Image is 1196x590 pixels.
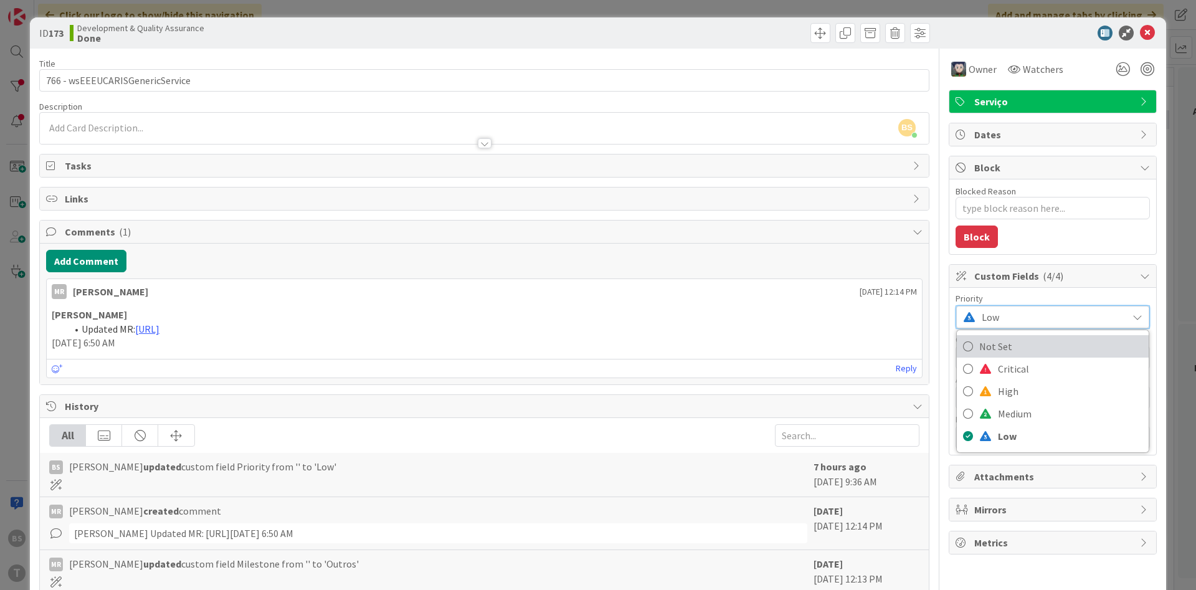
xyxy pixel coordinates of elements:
a: [URL] [135,323,159,335]
span: [DATE] 6:50 AM [52,336,115,349]
span: [PERSON_NAME] custom field Milestone from '' to 'Outros' [69,556,359,571]
b: updated [143,558,181,570]
div: BS [49,460,63,474]
span: Description [39,101,82,112]
div: [PERSON_NAME] Updated MR: [URL][DATE] 6:50 AM [69,523,807,543]
div: [DATE] 12:13 PM [814,556,919,588]
span: Critical [998,359,1142,378]
div: [PERSON_NAME] [73,284,148,299]
div: MR [52,284,67,299]
button: Add Comment [46,250,126,272]
label: Blocked Reason [956,186,1016,197]
span: Metrics [974,535,1134,550]
b: updated [143,460,181,473]
b: Done [77,33,204,43]
label: Title [39,58,55,69]
span: [PERSON_NAME] comment [69,503,221,518]
b: 173 [49,27,64,39]
span: [PERSON_NAME] custom field Priority from '' to 'Low' [69,459,336,474]
span: Low [998,427,1142,445]
span: Low [982,308,1121,326]
span: [DATE] 12:14 PM [860,285,917,298]
a: High [957,380,1149,402]
b: created [143,505,179,517]
span: Updated MR: [82,323,135,335]
div: MR [49,558,63,571]
span: Mirrors [974,502,1134,517]
strong: [PERSON_NAME] [52,308,127,321]
span: Not Set [979,337,1142,356]
div: Milestone [956,415,1150,424]
span: Development & Quality Assurance [77,23,204,33]
a: Not Set [957,335,1149,358]
span: Watchers [1023,62,1063,77]
span: Owner [969,62,997,77]
a: Medium [957,402,1149,425]
span: ( 4/4 ) [1043,270,1063,282]
a: Reply [896,361,917,376]
b: [DATE] [814,558,843,570]
span: Block [974,160,1134,175]
div: Priority [956,294,1150,303]
input: Search... [775,424,919,447]
span: Medium [998,404,1142,423]
span: Comments [65,224,906,239]
a: Low [957,425,1149,447]
a: Critical [957,358,1149,380]
div: [DATE] 9:36 AM [814,459,919,490]
span: Dates [974,127,1134,142]
span: Serviço [974,94,1134,109]
b: 7 hours ago [814,460,866,473]
b: [DATE] [814,505,843,517]
span: Tasks [65,158,906,173]
div: MR [49,505,63,518]
div: All [50,425,86,446]
div: Complexidade [956,335,1150,344]
span: Custom Fields [974,269,1134,283]
div: [DATE] 12:14 PM [814,503,919,543]
span: High [998,382,1142,401]
span: ID [39,26,64,40]
span: ( 1 ) [119,226,131,238]
input: type card name here... [39,69,929,92]
button: Block [956,226,998,248]
span: Links [65,191,906,206]
span: BS [898,119,916,136]
span: History [65,399,906,414]
span: Attachments [974,469,1134,484]
img: LS [951,62,966,77]
div: Area [956,375,1150,384]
